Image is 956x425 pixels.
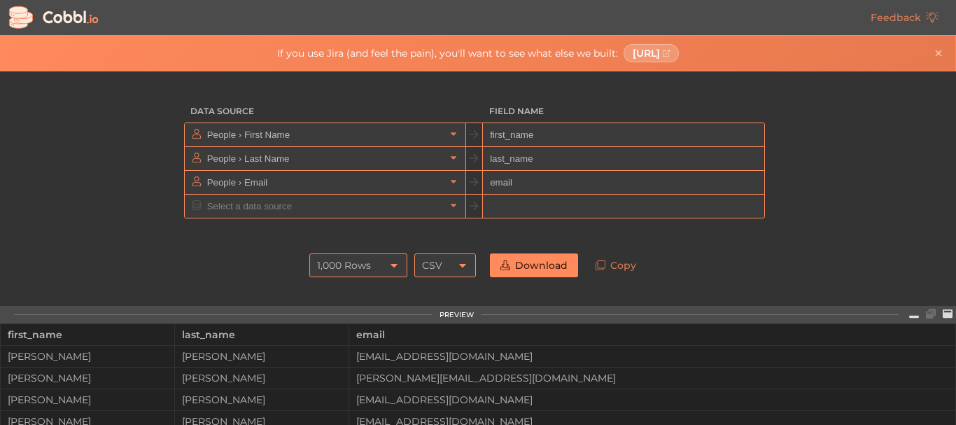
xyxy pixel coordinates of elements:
input: Select a data source [204,147,445,170]
a: Download [490,253,578,277]
div: [PERSON_NAME] [1,351,174,362]
div: [PERSON_NAME] [1,372,174,384]
input: Select a data source [204,123,445,146]
input: Select a data source [204,171,445,194]
a: Feedback [860,6,949,29]
span: If you use Jira (and feel the pain), you'll want to see what else we built: [277,48,618,59]
h3: Data Source [184,99,466,123]
div: 1,000 Rows [317,253,371,277]
div: first_name [8,324,167,345]
div: CSV [422,253,442,277]
div: [EMAIL_ADDRESS][DOMAIN_NAME] [349,394,955,405]
div: [PERSON_NAME] [1,394,174,405]
span: [URL] [633,48,660,59]
div: [PERSON_NAME] [175,351,349,362]
div: [PERSON_NAME] [175,372,349,384]
div: email [356,324,948,345]
h3: Field Name [483,99,765,123]
div: PREVIEW [440,311,474,319]
input: Select a data source [204,195,445,218]
div: [PERSON_NAME][EMAIL_ADDRESS][DOMAIN_NAME] [349,372,955,384]
a: [URL] [624,44,680,62]
div: [EMAIL_ADDRESS][DOMAIN_NAME] [349,351,955,362]
a: Copy [585,253,647,277]
div: last_name [182,324,342,345]
button: Close banner [930,45,947,62]
div: [PERSON_NAME] [175,394,349,405]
